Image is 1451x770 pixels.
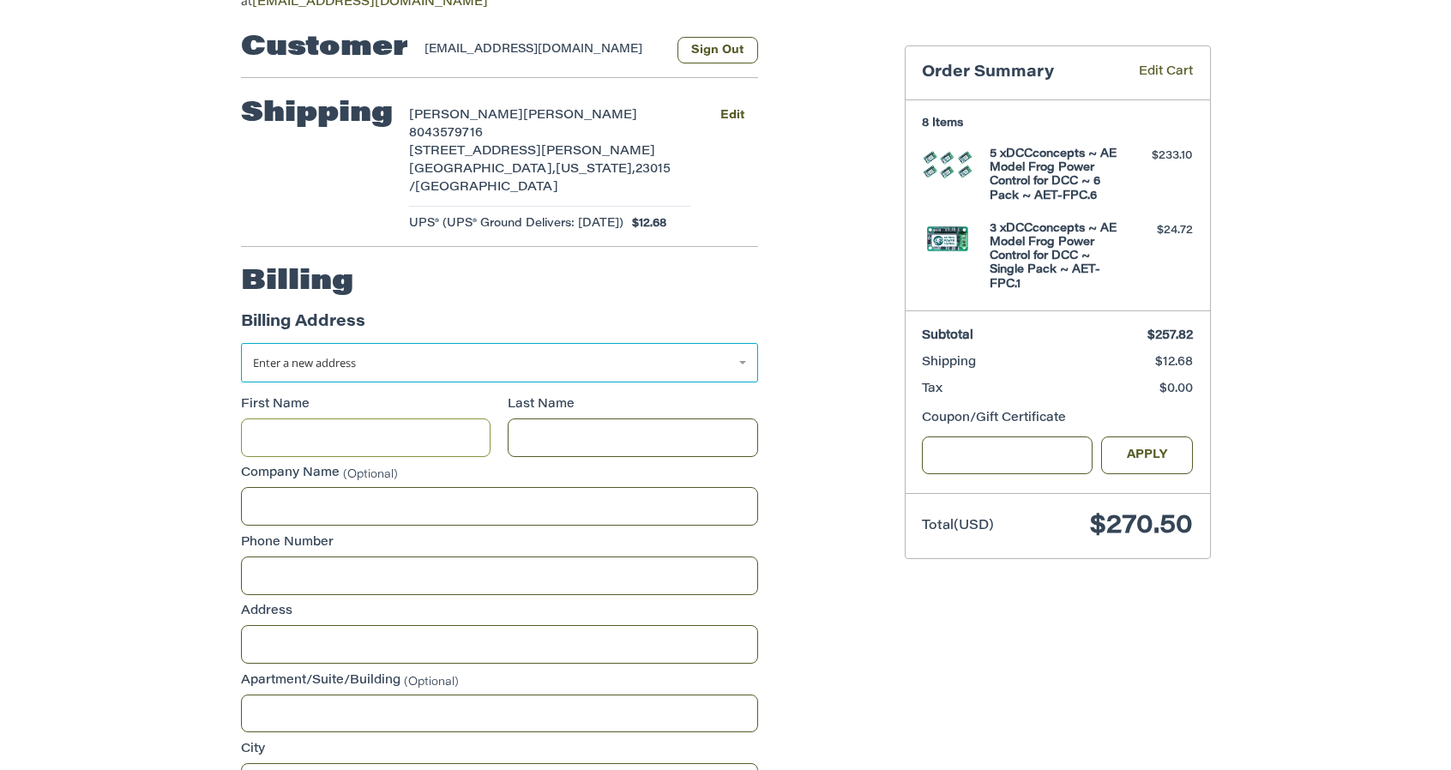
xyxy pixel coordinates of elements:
button: Sign Out [677,37,758,63]
label: Apartment/Suite/Building [241,672,758,690]
span: [US_STATE], [556,164,635,176]
span: $12.68 [1155,357,1193,369]
button: Apply [1101,436,1194,475]
h3: 8 Items [922,117,1193,130]
label: First Name [241,396,491,414]
span: $12.68 [623,215,666,232]
span: Shipping [922,357,976,369]
span: 8043579716 [409,128,483,140]
span: Enter a new address [253,355,356,370]
div: $233.10 [1125,147,1193,165]
span: $0.00 [1159,383,1193,395]
label: Phone Number [241,534,758,552]
h4: 3 x DCCconcepts ~ AE Model Frog Power Control for DCC ~ Single Pack ~ AET-FPC.1 [990,222,1121,292]
span: [PERSON_NAME] [409,110,523,122]
span: [GEOGRAPHIC_DATA] [415,182,558,194]
small: (Optional) [343,469,398,480]
a: Enter or select a different address [241,343,758,382]
span: Total (USD) [922,520,994,532]
span: Subtotal [922,330,973,342]
label: Address [241,603,758,621]
h4: 5 x DCCconcepts ~ AE Model Frog Power Control for DCC ~ 6 Pack ~ AET-FPC.6 [990,147,1121,203]
span: [GEOGRAPHIC_DATA], [409,164,556,176]
span: Tax [922,383,942,395]
h2: Billing [241,265,353,299]
div: [EMAIL_ADDRESS][DOMAIN_NAME] [424,41,660,63]
input: Gift Certificate or Coupon Code [922,436,1093,475]
legend: Billing Address [241,311,365,343]
small: (Optional) [404,676,459,687]
span: [PERSON_NAME] [523,110,637,122]
label: City [241,741,758,759]
h2: Customer [241,31,408,65]
label: Last Name [508,396,758,414]
div: Coupon/Gift Certificate [922,410,1193,428]
span: UPS® (UPS® Ground Delivers: [DATE]) [409,215,623,232]
span: $257.82 [1147,330,1193,342]
div: $24.72 [1125,222,1193,239]
span: $270.50 [1090,514,1193,539]
a: Edit Cart [1114,63,1193,83]
h3: Order Summary [922,63,1114,83]
h2: Shipping [241,97,393,131]
label: Company Name [241,465,758,483]
span: [STREET_ADDRESS][PERSON_NAME] [409,146,655,158]
button: Edit [707,103,758,128]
